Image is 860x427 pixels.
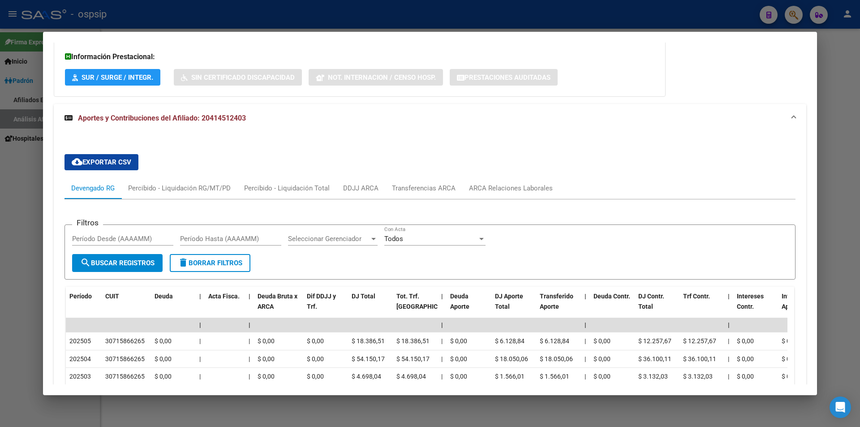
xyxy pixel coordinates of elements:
[733,287,778,326] datatable-header-cell: Intereses Contr.
[307,373,324,380] span: $ 0,00
[72,156,82,167] mat-icon: cloud_download
[258,293,297,310] span: Deuda Bruta x ARCA
[830,397,851,418] div: Open Intercom Messenger
[249,337,250,345] span: |
[638,355,671,362] span: $ 36.100,11
[244,183,330,193] div: Percibido - Liquidación Total
[495,373,525,380] span: $ 1.566,01
[208,293,240,300] span: Acta Fisca.
[638,337,671,345] span: $ 12.257,67
[737,355,754,362] span: $ 0,00
[352,355,385,362] span: $ 54.150,17
[384,235,403,243] span: Todos
[105,336,145,346] div: 30715866265
[491,287,536,326] datatable-header-cell: DJ Aporte Total
[396,373,426,380] span: $ 4.698,04
[151,287,196,326] datatable-header-cell: Deuda
[782,373,799,380] span: $ 0,00
[638,293,664,310] span: DJ Contr. Total
[728,321,730,328] span: |
[66,287,102,326] datatable-header-cell: Período
[782,337,799,345] span: $ 0,00
[724,287,733,326] datatable-header-cell: |
[71,183,115,193] div: Devengado RG
[69,355,91,362] span: 202504
[581,287,590,326] datatable-header-cell: |
[464,73,550,82] span: Prestaciones Auditadas
[348,287,393,326] datatable-header-cell: DJ Total
[392,183,456,193] div: Transferencias ARCA
[65,52,654,62] h3: Información Prestacional:
[441,373,443,380] span: |
[80,259,155,267] span: Buscar Registros
[205,287,245,326] datatable-header-cell: Acta Fisca.
[728,337,729,345] span: |
[69,293,92,300] span: Período
[80,257,91,268] mat-icon: search
[199,293,201,300] span: |
[585,373,586,380] span: |
[249,321,250,328] span: |
[288,235,370,243] span: Seleccionar Gerenciador
[174,69,302,86] button: Sin Certificado Discapacidad
[393,287,438,326] datatable-header-cell: Tot. Trf. Bruto
[396,337,430,345] span: $ 18.386,51
[450,373,467,380] span: $ 0,00
[450,337,467,345] span: $ 0,00
[683,293,710,300] span: Trf Contr.
[199,355,201,362] span: |
[343,183,378,193] div: DDJJ ARCA
[438,287,447,326] datatable-header-cell: |
[102,287,151,326] datatable-header-cell: CUIT
[536,287,581,326] datatable-header-cell: Transferido Aporte
[82,73,153,82] span: SUR / SURGE / INTEGR.
[782,355,799,362] span: $ 0,00
[728,293,730,300] span: |
[495,293,523,310] span: DJ Aporte Total
[441,337,443,345] span: |
[495,355,528,362] span: $ 18.050,06
[450,69,558,86] button: Prestaciones Auditadas
[72,158,131,166] span: Exportar CSV
[469,183,553,193] div: ARCA Relaciones Laborales
[258,373,275,380] span: $ 0,00
[78,114,246,122] span: Aportes y Contribuciones del Afiliado: 20414512403
[199,373,201,380] span: |
[258,355,275,362] span: $ 0,00
[105,371,145,382] div: 30715866265
[72,218,103,228] h3: Filtros
[593,337,611,345] span: $ 0,00
[254,287,303,326] datatable-header-cell: Deuda Bruta x ARCA
[245,287,254,326] datatable-header-cell: |
[105,354,145,364] div: 30715866265
[683,373,713,380] span: $ 3.132,03
[728,355,729,362] span: |
[307,337,324,345] span: $ 0,00
[447,287,491,326] datatable-header-cell: Deuda Aporte
[638,373,668,380] span: $ 3.132,03
[199,337,201,345] span: |
[178,257,189,268] mat-icon: delete
[441,355,443,362] span: |
[64,154,138,170] button: Exportar CSV
[737,373,754,380] span: $ 0,00
[69,337,91,345] span: 202505
[450,293,469,310] span: Deuda Aporte
[69,373,91,380] span: 202503
[249,293,250,300] span: |
[155,293,173,300] span: Deuda
[737,337,754,345] span: $ 0,00
[495,337,525,345] span: $ 6.128,84
[585,337,586,345] span: |
[585,293,586,300] span: |
[396,293,457,310] span: Tot. Trf. [GEOGRAPHIC_DATA]
[178,259,242,267] span: Borrar Filtros
[585,321,586,328] span: |
[307,355,324,362] span: $ 0,00
[441,321,443,328] span: |
[155,337,172,345] span: $ 0,00
[249,373,250,380] span: |
[307,293,336,310] span: Dif DDJJ y Trf.
[199,321,201,328] span: |
[191,73,295,82] span: Sin Certificado Discapacidad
